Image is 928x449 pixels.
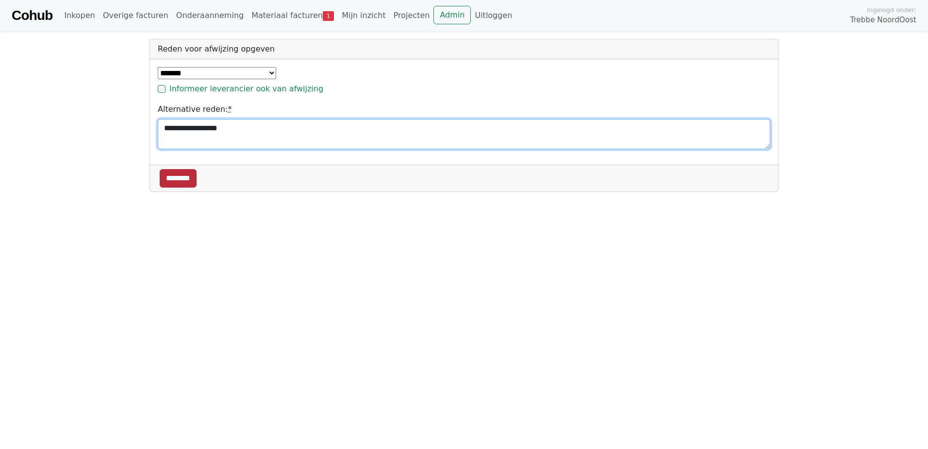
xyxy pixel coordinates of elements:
[248,6,338,25] a: Materiaal facturen1
[12,4,52,27] a: Cohub
[471,6,516,25] a: Uitloggen
[60,6,99,25] a: Inkopen
[99,6,172,25] a: Overige facturen
[323,11,334,21] span: 1
[867,5,916,15] span: Ingelogd onder:
[850,15,916,26] span: Trebbe NoordOost
[172,6,248,25] a: Onderaanneming
[158,104,232,115] label: Alternative reden:
[390,6,434,25] a: Projecten
[338,6,390,25] a: Mijn inzicht
[433,6,471,24] a: Admin
[150,39,778,59] div: Reden voor afwijzing opgeven
[169,83,323,95] label: Informeer leverancier ook van afwijzing
[228,104,232,114] abbr: required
